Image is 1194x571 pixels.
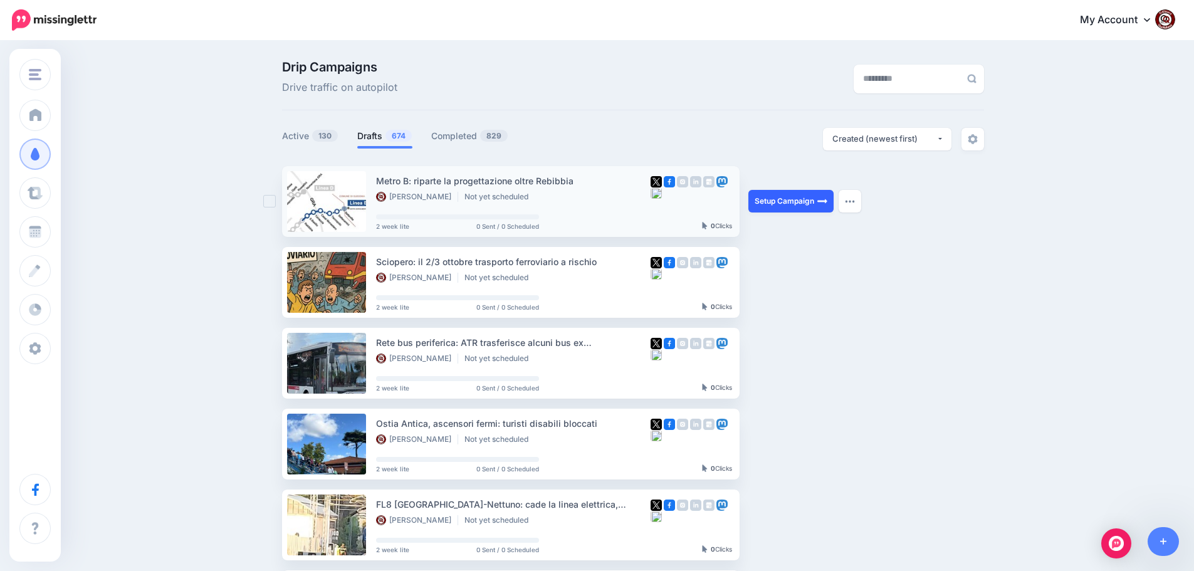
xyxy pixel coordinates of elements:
[464,515,535,525] li: Not yet scheduled
[748,190,834,212] a: Setup Campaign
[702,384,708,391] img: pointer-grey-darker.png
[464,434,535,444] li: Not yet scheduled
[651,268,662,280] img: bluesky-grey-square.png
[703,500,715,511] img: google_business-grey-square.png
[716,176,728,187] img: mastodon-square.png
[464,192,535,202] li: Not yet scheduled
[464,273,535,283] li: Not yet scheduled
[702,223,732,230] div: Clicks
[312,130,338,142] span: 130
[690,176,701,187] img: linkedin-grey-square.png
[651,500,662,511] img: twitter-square.png
[664,338,675,349] img: facebook-square.png
[1101,528,1131,558] div: Open Intercom Messenger
[651,187,662,199] img: bluesky-grey-square.png
[376,273,458,283] li: [PERSON_NAME]
[702,546,732,553] div: Clicks
[376,416,651,431] div: Ostia Antica, ascensori fermi: turisti disabili bloccati
[702,303,708,310] img: pointer-grey-darker.png
[376,385,409,391] span: 2 week lite
[716,257,728,268] img: mastodon-square.png
[282,80,397,96] span: Drive traffic on autopilot
[357,128,412,144] a: Drafts674
[690,338,701,349] img: linkedin-grey-square.png
[376,466,409,472] span: 2 week lite
[664,176,675,187] img: facebook-square.png
[651,338,662,349] img: twitter-square.png
[282,61,397,73] span: Drip Campaigns
[476,466,539,472] span: 0 Sent / 0 Scheduled
[376,354,458,364] li: [PERSON_NAME]
[476,223,539,229] span: 0 Sent / 0 Scheduled
[12,9,97,31] img: Missinglettr
[968,134,978,144] img: settings-grey.png
[702,384,732,392] div: Clicks
[376,223,409,229] span: 2 week lite
[716,419,728,430] img: mastodon-square.png
[817,196,827,206] img: arrow-long-right-white.png
[376,515,458,525] li: [PERSON_NAME]
[690,419,701,430] img: linkedin-grey-square.png
[711,464,715,472] b: 0
[431,128,508,144] a: Completed829
[476,304,539,310] span: 0 Sent / 0 Scheduled
[480,130,508,142] span: 829
[702,465,732,473] div: Clicks
[677,500,688,511] img: instagram-grey-square.png
[664,257,675,268] img: facebook-square.png
[703,257,715,268] img: google_business-grey-square.png
[703,176,715,187] img: google_business-grey-square.png
[832,133,936,145] div: Created (newest first)
[376,192,458,202] li: [PERSON_NAME]
[845,199,855,203] img: dots.png
[677,176,688,187] img: instagram-grey-square.png
[664,500,675,511] img: facebook-square.png
[711,384,715,391] b: 0
[376,174,651,188] div: Metro B: riparte la progettazione oltre Rebibbia
[464,354,535,364] li: Not yet scheduled
[823,128,951,150] button: Created (newest first)
[376,547,409,553] span: 2 week lite
[664,419,675,430] img: facebook-square.png
[677,257,688,268] img: instagram-grey-square.png
[651,419,662,430] img: twitter-square.png
[702,303,732,311] div: Clicks
[651,176,662,187] img: twitter-square.png
[702,222,708,229] img: pointer-grey-darker.png
[29,69,41,80] img: menu.png
[716,500,728,511] img: mastodon-square.png
[690,257,701,268] img: linkedin-grey-square.png
[651,430,662,441] img: bluesky-grey-square.png
[677,338,688,349] img: instagram-grey-square.png
[385,130,412,142] span: 674
[690,500,701,511] img: linkedin-grey-square.png
[703,338,715,349] img: google_business-grey-square.png
[702,464,708,472] img: pointer-grey-darker.png
[376,254,651,269] div: Sciopero: il 2/3 ottobre trasporto ferroviario a rischio
[716,338,728,349] img: mastodon-square.png
[476,547,539,553] span: 0 Sent / 0 Scheduled
[376,497,651,511] div: FL8 [GEOGRAPHIC_DATA]-Nettuno: cade la linea elettrica, circolazione sospesa
[376,304,409,310] span: 2 week lite
[651,511,662,522] img: bluesky-grey-square.png
[702,545,708,553] img: pointer-grey-darker.png
[711,545,715,553] b: 0
[711,303,715,310] b: 0
[677,419,688,430] img: instagram-grey-square.png
[282,128,338,144] a: Active130
[1067,5,1175,36] a: My Account
[711,222,715,229] b: 0
[703,419,715,430] img: google_business-grey-square.png
[476,385,539,391] span: 0 Sent / 0 Scheduled
[651,257,662,268] img: twitter-square.png
[967,74,977,83] img: search-grey-6.png
[651,349,662,360] img: bluesky-grey-square.png
[376,434,458,444] li: [PERSON_NAME]
[376,335,651,350] div: Rete bus periferica: ATR trasferisce alcuni bus ex [GEOGRAPHIC_DATA] TPL a BIS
